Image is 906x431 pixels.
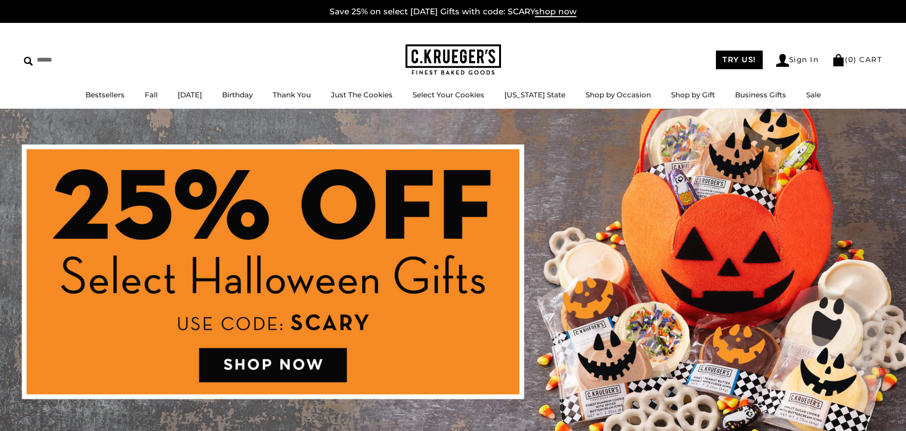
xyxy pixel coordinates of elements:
[405,44,501,75] img: C.KRUEGER'S
[145,90,158,99] a: Fall
[413,90,484,99] a: Select Your Cookies
[24,57,33,66] img: Search
[832,54,845,66] img: Bag
[504,90,565,99] a: [US_STATE] State
[586,90,651,99] a: Shop by Occasion
[331,90,393,99] a: Just The Cookies
[178,90,202,99] a: [DATE]
[776,54,789,67] img: Account
[806,90,821,99] a: Sale
[535,7,576,17] span: shop now
[848,55,854,64] span: 0
[273,90,311,99] a: Thank You
[85,90,125,99] a: Bestsellers
[24,53,138,67] input: Search
[330,7,576,17] a: Save 25% on select [DATE] Gifts with code: SCARYshop now
[735,90,786,99] a: Business Gifts
[222,90,253,99] a: Birthday
[716,51,763,69] a: TRY US!
[671,90,715,99] a: Shop by Gift
[832,55,882,64] a: (0) CART
[776,54,819,67] a: Sign In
